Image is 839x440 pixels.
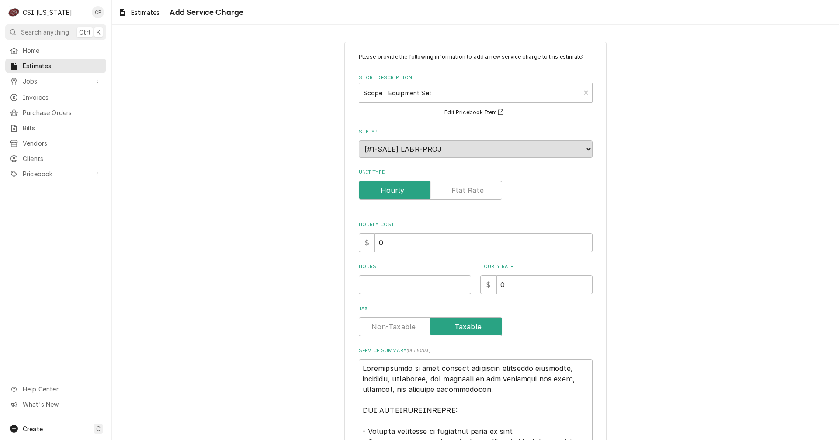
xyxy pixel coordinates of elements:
span: Help Center [23,384,101,394]
div: Tax [359,305,593,336]
span: Home [23,46,102,55]
span: K [97,28,101,37]
span: Jobs [23,77,89,86]
span: Clients [23,154,102,163]
a: Clients [5,151,106,166]
div: C [8,6,20,18]
label: Subtype [359,129,593,136]
div: [object Object] [359,263,471,294]
a: Vendors [5,136,106,150]
button: Search anythingCtrlK [5,24,106,40]
div: $ [480,275,496,294]
span: Vendors [23,139,102,148]
span: What's New [23,400,101,409]
button: Edit Pricebook Item [443,107,508,118]
label: Short Description [359,74,593,81]
a: Estimates [114,5,163,20]
div: $ [359,233,375,252]
div: CP [92,6,104,18]
label: Tax [359,305,593,312]
a: Go to Jobs [5,74,106,88]
div: Short Description [359,74,593,118]
label: Hours [359,263,471,270]
a: Home [5,43,106,58]
div: Subtype [359,129,593,158]
span: Search anything [21,28,69,37]
div: Craig Pierce's Avatar [92,6,104,18]
span: Ctrl [79,28,90,37]
span: Pricebook [23,169,89,178]
label: Unit Type [359,169,593,176]
span: Purchase Orders [23,108,102,117]
a: Estimates [5,59,106,73]
a: Invoices [5,90,106,105]
span: Invoices [23,93,102,102]
label: Hourly Cost [359,221,593,228]
div: CSI [US_STATE] [23,8,72,17]
span: ( optional ) [406,348,431,353]
span: Create [23,425,43,433]
span: C [96,424,101,433]
a: Go to Help Center [5,382,106,396]
a: Bills [5,121,106,135]
span: Add Service Charge [167,7,243,18]
label: Service Summary [359,347,593,354]
span: Estimates [131,8,159,17]
div: Hourly Cost [359,221,593,252]
div: Unit Type [359,169,593,200]
span: Bills [23,123,102,133]
a: Go to What's New [5,397,106,412]
p: Please provide the following information to add a new service charge to this estimate: [359,53,593,61]
span: Estimates [23,61,102,70]
div: CSI Kentucky's Avatar [8,6,20,18]
label: Hourly Rate [480,263,593,270]
div: [object Object] [480,263,593,294]
a: Purchase Orders [5,105,106,120]
a: Go to Pricebook [5,167,106,181]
